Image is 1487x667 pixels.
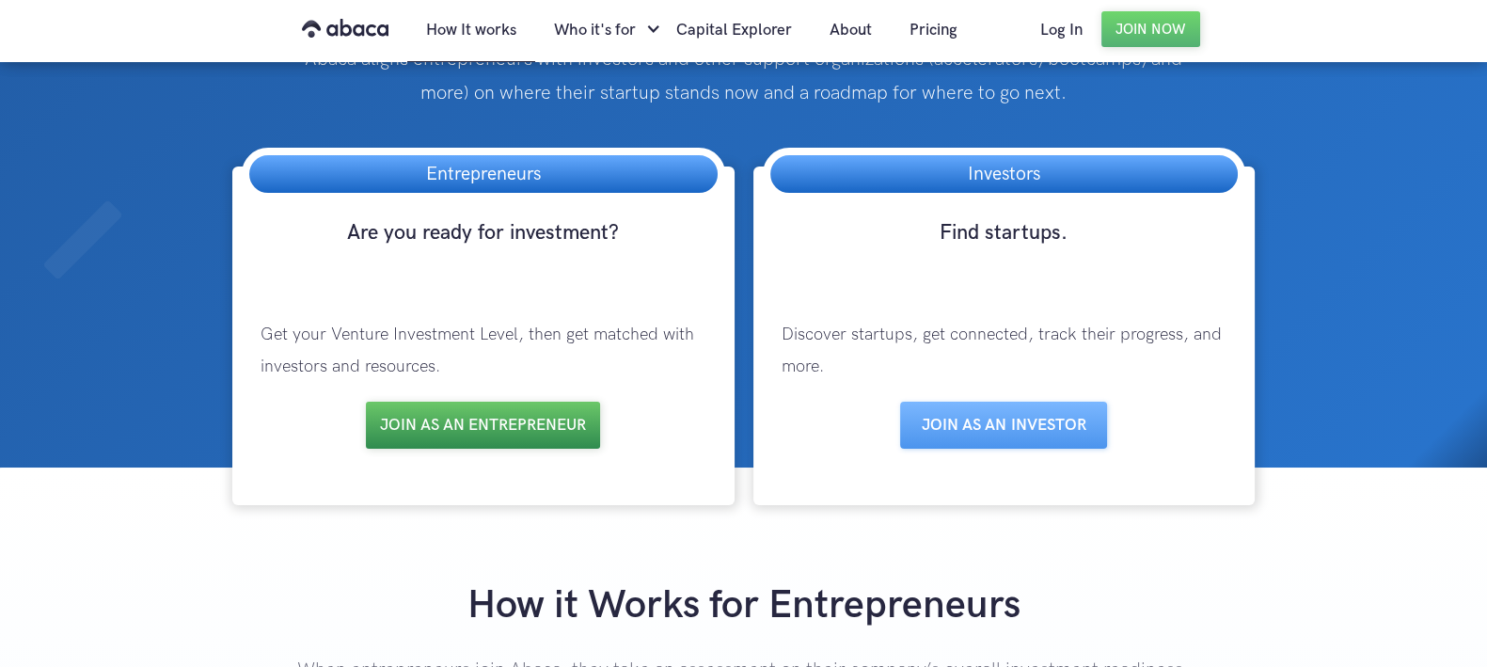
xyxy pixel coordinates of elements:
strong: How it Works for Entrepreneurs [467,581,1020,629]
p: Discover startups, get connected, track their progress, and more. [763,300,1245,402]
h3: Find startups. [763,219,1245,281]
a: Join Now [1101,11,1200,47]
p: Get your Venture Investment Level, then get matched with investors and resources. [242,300,724,402]
h3: Investors [949,155,1059,193]
a: Join as an entrepreneur [366,402,600,449]
h3: Are you ready for investment? [242,219,724,281]
h3: Entrepreneurs [407,155,560,193]
p: Abaca aligns entrepreneurs with investors and other support organizations (accelerators, bootcamp... [297,42,1190,110]
a: Join as aN INVESTOR [900,402,1107,449]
